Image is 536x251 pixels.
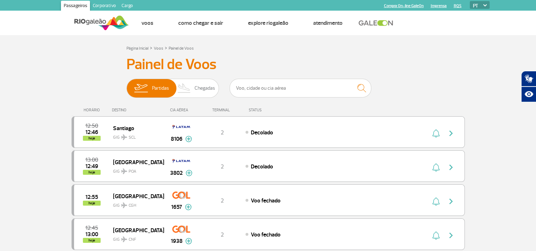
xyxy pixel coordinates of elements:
[113,157,158,167] span: [GEOGRAPHIC_DATA]
[432,129,440,138] img: sino-painel-voo.svg
[248,19,288,27] a: Explore RIOgaleão
[171,203,182,211] span: 1657
[129,134,136,141] span: SCL
[178,19,223,27] a: Como chegar e sair
[85,225,98,230] span: 2025-09-29 12:45:00
[112,108,164,112] div: DESTINO
[74,108,112,112] div: HORÁRIO
[185,238,192,244] img: mais-info-painel-voo.svg
[85,123,98,128] span: 2025-09-29 12:50:00
[185,136,192,142] img: mais-info-painel-voo.svg
[251,129,273,136] span: Decolado
[169,46,194,51] a: Painel de Voos
[61,1,90,12] a: Passageiros
[447,129,455,138] img: seta-direita-painel-voo.svg
[221,129,224,136] span: 2
[113,164,158,175] span: GIG
[121,134,127,140] img: destiny_airplane.svg
[251,231,281,238] span: Voo fechado
[521,87,536,102] button: Abrir recursos assistivos.
[85,157,98,162] span: 2025-09-29 13:00:00
[126,46,148,51] a: Página Inicial
[384,4,424,8] a: Compra On-line GaleOn
[83,136,101,141] span: hoje
[83,170,101,175] span: hoje
[85,130,98,135] span: 2025-09-29 12:46:43
[129,202,136,209] span: CGH
[113,130,158,141] span: GIG
[121,202,127,208] img: destiny_airplane.svg
[83,201,101,206] span: hoje
[447,163,455,172] img: seta-direita-painel-voo.svg
[113,191,158,201] span: [GEOGRAPHIC_DATA]
[85,232,98,237] span: 2025-09-29 13:00:00
[221,231,224,238] span: 2
[90,1,119,12] a: Corporativo
[121,168,127,174] img: destiny_airplane.svg
[129,236,136,243] span: CNF
[185,204,192,210] img: mais-info-painel-voo.svg
[313,19,343,27] a: Atendimento
[154,46,163,51] a: Voos
[141,19,153,27] a: Voos
[113,199,158,209] span: GIG
[431,4,447,8] a: Imprensa
[174,79,195,97] img: slider-desembarque
[164,108,199,112] div: CIA AÉREA
[121,236,127,242] img: destiny_airplane.svg
[126,56,410,73] h3: Painel de Voos
[251,163,273,170] span: Decolado
[521,71,536,87] button: Abrir tradutor de língua de sinais.
[171,135,182,143] span: 8106
[432,163,440,172] img: sino-painel-voo.svg
[186,170,192,176] img: mais-info-painel-voo.svg
[245,108,303,112] div: STATUS
[521,71,536,102] div: Plugin de acessibilidade da Hand Talk.
[83,238,101,243] span: hoje
[194,79,215,97] span: Chegadas
[113,233,158,243] span: GIG
[150,44,152,52] a: >
[432,231,440,240] img: sino-painel-voo.svg
[85,164,98,169] span: 2025-09-29 12:49:50
[447,231,455,240] img: seta-direita-painel-voo.svg
[129,168,136,175] span: POA
[170,169,183,177] span: 3802
[230,79,371,97] input: Voo, cidade ou cia aérea
[113,123,158,133] span: Santiago
[130,79,152,97] img: slider-embarque
[447,197,455,206] img: seta-direita-painel-voo.svg
[171,237,182,245] span: 1938
[221,197,224,204] span: 2
[113,225,158,235] span: [GEOGRAPHIC_DATA]
[432,197,440,206] img: sino-painel-voo.svg
[199,108,245,112] div: TERMINAL
[152,79,169,97] span: Partidas
[454,4,462,8] a: RQS
[221,163,224,170] span: 2
[85,195,98,200] span: 2025-09-29 12:55:00
[119,1,136,12] a: Cargo
[165,44,167,52] a: >
[251,197,281,204] span: Voo fechado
